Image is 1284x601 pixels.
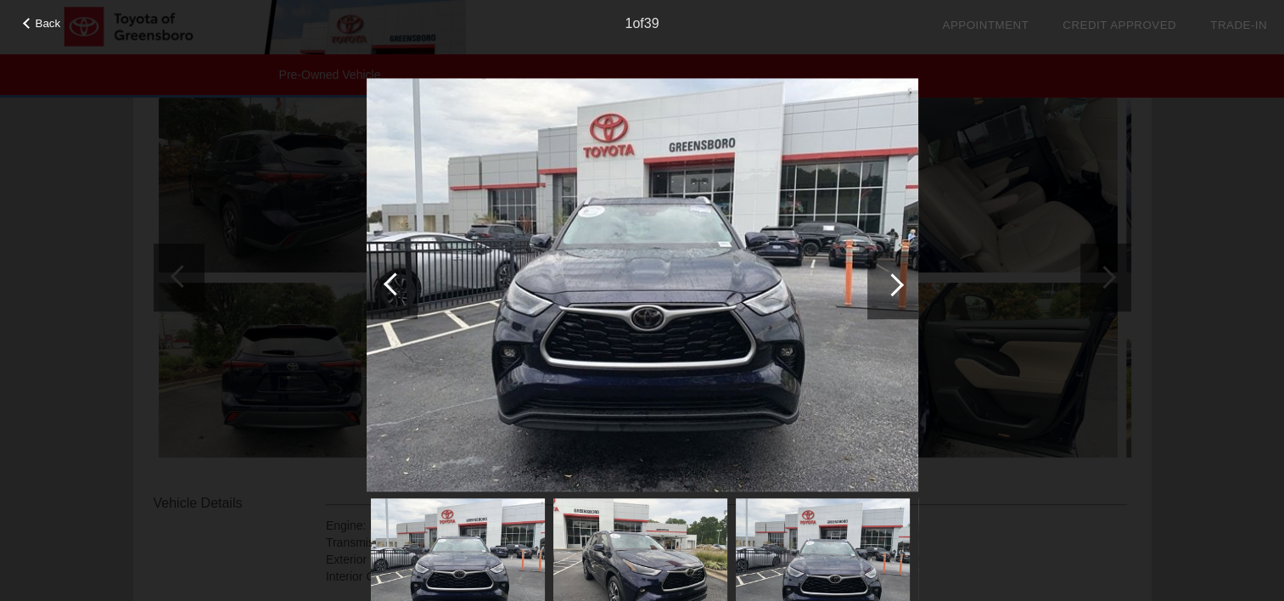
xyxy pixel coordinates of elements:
span: 1 [625,16,632,31]
a: Credit Approved [1063,19,1176,31]
span: Back [36,17,61,30]
a: Appointment [942,19,1029,31]
a: Trade-In [1210,19,1267,31]
span: 39 [644,16,659,31]
img: 840503838d01b04b4e80309bce8efc91x.jpg [367,78,918,492]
